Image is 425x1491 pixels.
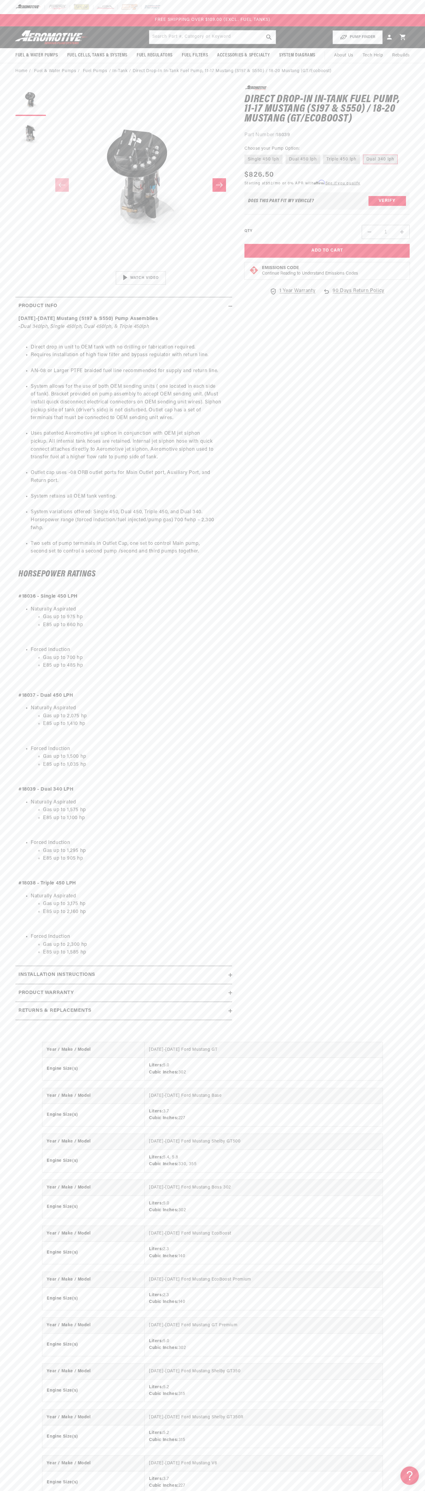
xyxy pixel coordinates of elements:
td: 5.2 315 [145,1425,383,1448]
h2: Product warranty [18,989,74,997]
td: 5.2 315 [145,1379,383,1402]
span: Fuel Regulators [137,52,173,59]
td: [DATE]-[DATE] Ford Mustang Shelby GT350 [145,1364,383,1379]
span: 1 Year Warranty [279,287,315,295]
span: FREE SHIPPING OVER $109.00 (EXCL. FUEL TANKS) [155,17,270,22]
th: Engine Size(s) [42,1196,144,1218]
strong: Cubic Inches: [149,1208,178,1212]
td: [DATE]-[DATE] Ford Mustang GT Premium [145,1318,383,1333]
li: Forced Induction [31,745,229,776]
td: 3.7 227 [145,1104,383,1126]
summary: System Diagrams [275,48,320,63]
span: $52 [266,182,273,185]
li: E85 up to 1,100 hp [43,814,229,830]
td: [DATE]-[DATE] Ford Mustang Base [145,1088,383,1104]
media-gallery: Gallery Viewer [15,85,232,285]
a: Home [15,68,27,75]
a: See if you qualify - Learn more about Affirm Financing (opens in modal) [326,182,360,185]
td: 2.3 140 [145,1242,383,1264]
li: Direct drop in unit to OEM tank with no drilling or fabrication required. [31,344,229,352]
td: [DATE]-[DATE] Ford Mustang Boss 302 [145,1180,383,1196]
a: Fuel & Water Pumps [34,68,76,75]
button: Add to Cart [244,244,410,258]
th: Year / Make / Model [42,1226,144,1242]
strong: Cubic Inches: [149,1300,178,1304]
label: Single 450 lph [244,155,283,164]
a: 90 Days Return Policy [323,287,384,301]
th: Engine Size(s) [42,1333,144,1356]
div: Does This part fit My vehicle? [248,198,314,203]
legend: Choose your Pump Option: [244,145,300,152]
li: Forced Induction [31,646,229,670]
button: Load image 1 in gallery view [15,85,46,116]
li: In-Tank [112,68,133,75]
li: E85 up to 1,410 hp [43,720,229,736]
strong: [DATE]-[DATE] Mustang (S197 & S550) Pump Assemblies [18,316,158,321]
strong: Cubic Inches: [149,1483,178,1488]
a: 1 Year Warranty [270,287,315,295]
strong: Liters: [149,1385,163,1389]
strong: 18039 [276,133,290,137]
strong: Cubic Inches: [149,1346,178,1350]
summary: Accessories & Specialty [212,48,275,63]
button: Slide right [212,178,226,192]
summary: Product warranty [15,984,232,1002]
strong: Cubic Inches: [149,1438,178,1442]
h2: Returns & replacements [18,1007,91,1015]
label: QTY [244,229,252,234]
li: Gas up to 1,500 hp [43,753,229,761]
span: System Diagrams [279,52,315,59]
input: Search by Part Number, Category or Keyword [149,30,276,44]
strong: Liters: [149,1477,163,1481]
a: About Us [329,48,358,63]
th: Year / Make / Model [42,1410,144,1425]
li: Gas up to 2,075 hp [43,712,229,720]
li: Forced Induction [31,839,229,870]
summary: Fuel Cells, Tanks & Systems [63,48,132,63]
th: Year / Make / Model [42,1318,144,1333]
li: Direct Drop-In In-Tank Fuel Pump, 11-17 Mustang (S197 & S550) / 18-20 Mustang (GT/Ecoboost) [133,68,332,75]
strong: Cubic Inches: [149,1070,178,1075]
img: Aeromotive [13,30,90,44]
li: Gas up to 3,175 hp [43,900,229,908]
span: 90 Days Return Policy [333,287,384,301]
li: E85 up to 2,160 hp [43,908,229,924]
span: Affirm [314,180,325,185]
strong: #18036 - Single 450 LPH [18,594,78,599]
strong: Liters: [149,1431,163,1435]
th: Year / Make / Model [42,1456,144,1471]
h1: Direct Drop-In In-Tank Fuel Pump, 11-17 Mustang (S197 & S550) / 18-20 Mustang (GT/Ecoboost) [244,95,410,124]
p: Continue Reading to Understand Emissions Codes [262,271,358,276]
li: Gas up to 975 hp [43,613,229,621]
strong: Liters: [149,1201,163,1206]
span: Fuel & Water Pumps [15,52,58,59]
th: Year / Make / Model [42,1134,144,1150]
th: Year / Make / Model [42,1042,144,1058]
p: Starting at /mo or 0% APR with . [244,180,360,186]
summary: Returns & replacements [15,1002,232,1020]
td: [DATE]-[DATE] Ford Mustang Shelby GT350R [145,1410,383,1425]
th: Year / Make / Model [42,1364,144,1379]
li: E85 up to 1,035 hp [43,761,229,776]
li: Naturally Aspirated [31,892,229,924]
li: Naturally Aspirated [31,704,229,736]
td: 2.3 140 [145,1288,383,1310]
h6: Horsepower Ratings [18,570,229,578]
td: 5.0 302 [145,1058,383,1080]
th: Engine Size(s) [42,1425,144,1448]
summary: Fuel & Water Pumps [11,48,63,63]
li: System allows for the use of both OEM sending units ( one located in each side of tank). Bracket ... [31,383,229,430]
td: 5.0 302 [145,1196,383,1218]
button: Verify [368,196,406,206]
li: E85 up to 485 hp [43,662,229,670]
h2: Product Info [18,302,57,310]
td: [DATE]-[DATE] Ford Mustang EcoBoost [145,1226,383,1242]
li: Outlet cap uses -08 ORB outlet ports for Main Outlet port, Auxiliary Port, and Return port. [31,469,229,493]
li: Gas up to 700 hp [43,654,229,662]
strong: #18038 - Triple 450 LPH [18,881,76,886]
li: E85 up to 660 hp [43,621,229,637]
button: Slide left [55,178,69,192]
li: Forced Induction [31,933,229,957]
li: E85 up to 1,585 hp [43,949,229,957]
summary: Fuel Regulators [132,48,177,63]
